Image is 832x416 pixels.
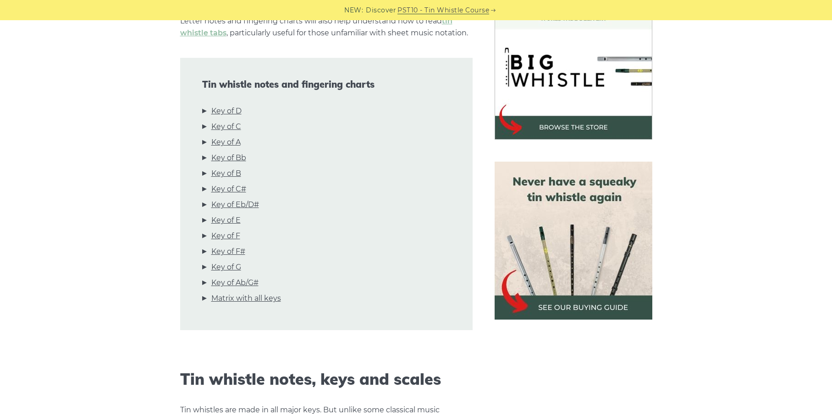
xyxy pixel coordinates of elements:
a: Key of Eb/D# [211,199,259,211]
a: Key of A [211,136,241,148]
h2: Tin whistle notes, keys and scales [180,370,473,389]
span: NEW: [344,5,363,16]
a: Key of F [211,230,240,242]
a: Matrix with all keys [211,292,281,304]
a: Key of B [211,168,241,180]
span: Tin whistle notes and fingering charts [202,79,451,90]
img: tin whistle buying guide [495,162,652,320]
span: Discover [366,5,396,16]
a: Key of C [211,121,241,133]
a: Key of C# [211,183,246,195]
a: Key of E [211,214,241,226]
a: Key of D [211,105,242,117]
a: PST10 - Tin Whistle Course [397,5,489,16]
a: Key of F# [211,246,245,258]
a: Key of G [211,261,241,273]
a: Key of Bb [211,152,246,164]
a: Key of Ab/G# [211,277,259,289]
